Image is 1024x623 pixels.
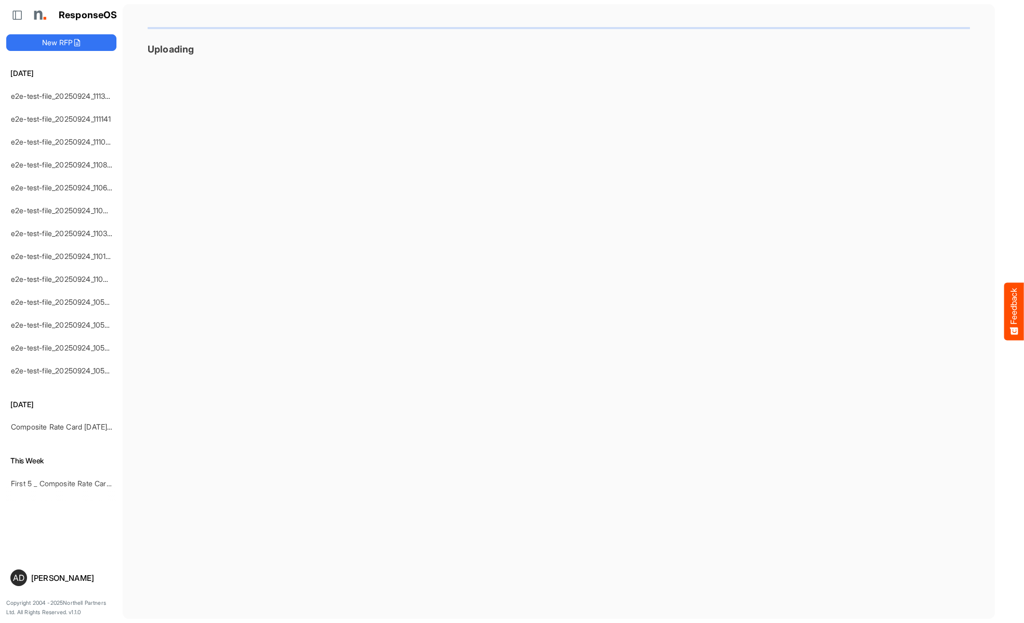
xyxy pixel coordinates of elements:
[11,229,116,238] a: e2e-test-file_20250924_110305
[11,343,116,352] a: e2e-test-file_20250924_105318
[11,320,117,329] a: e2e-test-file_20250924_105529
[11,183,116,192] a: e2e-test-file_20250924_110646
[29,5,49,25] img: Northell
[59,10,117,21] h1: ResponseOS
[31,574,112,582] div: [PERSON_NAME]
[6,34,116,51] button: New RFP
[11,275,116,283] a: e2e-test-file_20250924_110035
[11,479,146,488] a: First 5 _ Composite Rate Card [DATE] (2)
[6,455,116,466] h6: This Week
[6,68,116,79] h6: [DATE]
[11,297,116,306] a: e2e-test-file_20250924_105914
[11,422,134,431] a: Composite Rate Card [DATE]_smaller
[11,160,116,169] a: e2e-test-file_20250924_110803
[6,399,116,410] h6: [DATE]
[6,599,116,617] p: Copyright 2004 - 2025 Northell Partners Ltd. All Rights Reserved. v 1.1.0
[13,574,24,582] span: AD
[11,206,116,215] a: e2e-test-file_20250924_110422
[11,366,117,375] a: e2e-test-file_20250924_105226
[1004,283,1024,341] button: Feedback
[11,137,114,146] a: e2e-test-file_20250924_111033
[11,252,115,261] a: e2e-test-file_20250924_110146
[11,114,111,123] a: e2e-test-file_20250924_111141
[11,92,114,100] a: e2e-test-file_20250924_111359
[148,44,970,55] h3: Uploading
